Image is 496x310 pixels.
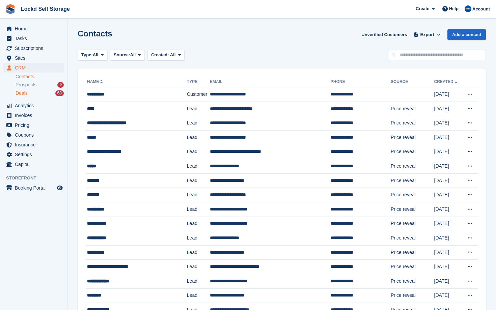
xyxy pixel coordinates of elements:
[15,34,55,43] span: Tasks
[187,102,210,116] td: Lead
[391,130,434,145] td: Price reveal
[434,202,462,217] td: [DATE]
[187,130,210,145] td: Lead
[210,77,331,87] th: Email
[55,90,64,96] div: 68
[187,77,210,87] th: Type
[15,63,55,73] span: CRM
[331,77,391,87] th: Phone
[434,245,462,260] td: [DATE]
[18,3,73,15] a: Lockd Self Storage
[15,101,55,110] span: Analytics
[391,102,434,116] td: Price reveal
[3,140,64,149] a: menu
[16,81,64,88] a: Prospects 9
[93,52,99,58] span: All
[187,116,210,131] td: Lead
[187,87,210,102] td: Customer
[391,173,434,188] td: Price reveal
[3,24,64,33] a: menu
[3,63,64,73] a: menu
[15,120,55,130] span: Pricing
[16,90,64,97] a: Deals 68
[420,31,434,38] span: Export
[187,231,210,246] td: Lead
[434,159,462,174] td: [DATE]
[3,183,64,193] a: menu
[15,140,55,149] span: Insurance
[472,6,490,12] span: Account
[15,24,55,33] span: Home
[15,183,55,193] span: Booking Portal
[434,87,462,102] td: [DATE]
[3,111,64,120] a: menu
[15,111,55,120] span: Invoices
[16,82,36,88] span: Prospects
[434,260,462,274] td: [DATE]
[187,245,210,260] td: Lead
[391,202,434,217] td: Price reveal
[3,34,64,43] a: menu
[187,202,210,217] td: Lead
[187,288,210,303] td: Lead
[15,53,55,63] span: Sites
[391,288,434,303] td: Price reveal
[391,245,434,260] td: Price reveal
[110,50,145,61] button: Source: All
[434,116,462,131] td: [DATE]
[56,184,64,192] a: Preview store
[391,116,434,131] td: Price reveal
[3,53,64,63] a: menu
[187,173,210,188] td: Lead
[434,79,459,84] a: Created
[187,145,210,159] td: Lead
[114,52,130,58] span: Source:
[187,260,210,274] td: Lead
[78,50,107,61] button: Type: All
[16,90,28,96] span: Deals
[434,145,462,159] td: [DATE]
[187,274,210,288] td: Lead
[434,274,462,288] td: [DATE]
[359,29,410,40] a: Unverified Customers
[434,130,462,145] td: [DATE]
[434,102,462,116] td: [DATE]
[170,52,176,57] span: All
[78,29,112,38] h1: Contacts
[5,4,16,14] img: stora-icon-8386f47178a22dfd0bd8f6a31ec36ba5ce8667c1dd55bd0f319d3a0aa187defe.svg
[3,130,64,140] a: menu
[187,217,210,231] td: Lead
[15,130,55,140] span: Coupons
[3,44,64,53] a: menu
[130,52,136,58] span: All
[3,101,64,110] a: menu
[187,188,210,202] td: Lead
[3,160,64,169] a: menu
[434,173,462,188] td: [DATE]
[147,50,185,61] button: Created: All
[391,159,434,174] td: Price reveal
[391,231,434,246] td: Price reveal
[15,44,55,53] span: Subscriptions
[3,120,64,130] a: menu
[6,175,67,181] span: Storefront
[15,160,55,169] span: Capital
[391,260,434,274] td: Price reveal
[434,231,462,246] td: [DATE]
[391,274,434,288] td: Price reveal
[151,52,169,57] span: Created:
[449,5,459,12] span: Help
[81,52,93,58] span: Type:
[391,77,434,87] th: Source
[391,217,434,231] td: Price reveal
[447,29,486,40] a: Add a contact
[3,150,64,159] a: menu
[391,188,434,202] td: Price reveal
[434,288,462,303] td: [DATE]
[434,217,462,231] td: [DATE]
[391,145,434,159] td: Price reveal
[87,79,104,84] a: Name
[187,159,210,174] td: Lead
[416,5,429,12] span: Create
[434,188,462,202] td: [DATE]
